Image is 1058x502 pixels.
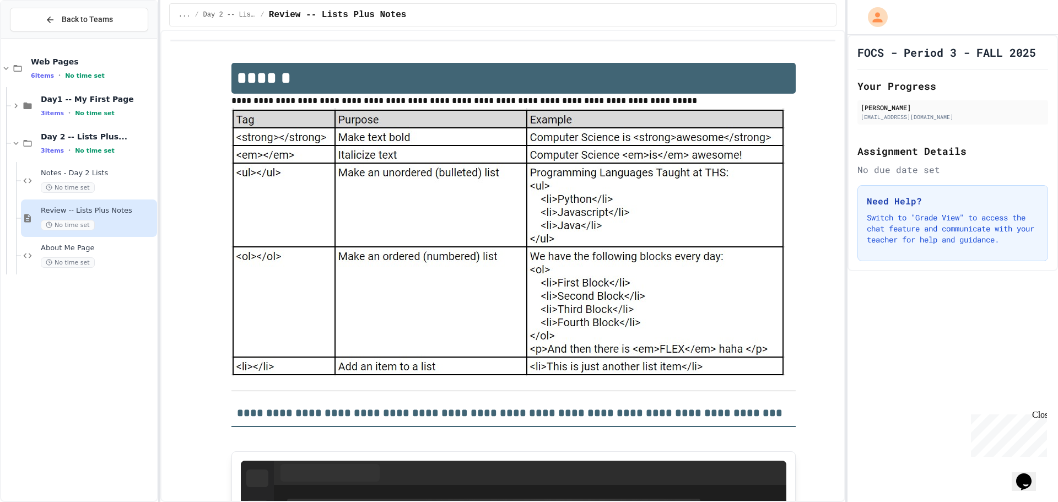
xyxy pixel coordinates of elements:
h2: Your Progress [857,78,1048,94]
span: About Me Page [41,244,155,253]
span: / [195,10,198,19]
span: Day1 -- My First Page [41,94,155,104]
span: No time set [41,220,95,230]
span: Day 2 -- Lists Plus... [41,132,155,142]
span: No time set [65,72,105,79]
span: No time set [75,147,115,154]
div: My Account [856,4,890,30]
div: Chat with us now!Close [4,4,76,70]
div: [PERSON_NAME] [861,102,1045,112]
span: Back to Teams [62,14,113,25]
span: No time set [75,110,115,117]
span: Review -- Lists Plus Notes [41,206,155,215]
span: / [261,10,264,19]
p: Switch to "Grade View" to access the chat feature and communicate with your teacher for help and ... [867,212,1039,245]
h3: Need Help? [867,195,1039,208]
span: 3 items [41,147,64,154]
span: • [58,71,61,80]
span: Web Pages [31,57,155,67]
span: ... [179,10,191,19]
iframe: chat widget [1012,458,1047,491]
h2: Assignment Details [857,143,1048,159]
span: No time set [41,257,95,268]
span: No time set [41,182,95,193]
iframe: chat widget [967,410,1047,457]
span: • [68,109,71,117]
span: 3 items [41,110,64,117]
h1: FOCS - Period 3 - FALL 2025 [857,45,1036,60]
span: Day 2 -- Lists Plus... [203,10,256,19]
div: [EMAIL_ADDRESS][DOMAIN_NAME] [861,113,1045,121]
span: Notes - Day 2 Lists [41,169,155,178]
button: Back to Teams [10,8,148,31]
span: 6 items [31,72,54,79]
span: • [68,146,71,155]
div: No due date set [857,163,1048,176]
span: Review -- Lists Plus Notes [269,8,407,21]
